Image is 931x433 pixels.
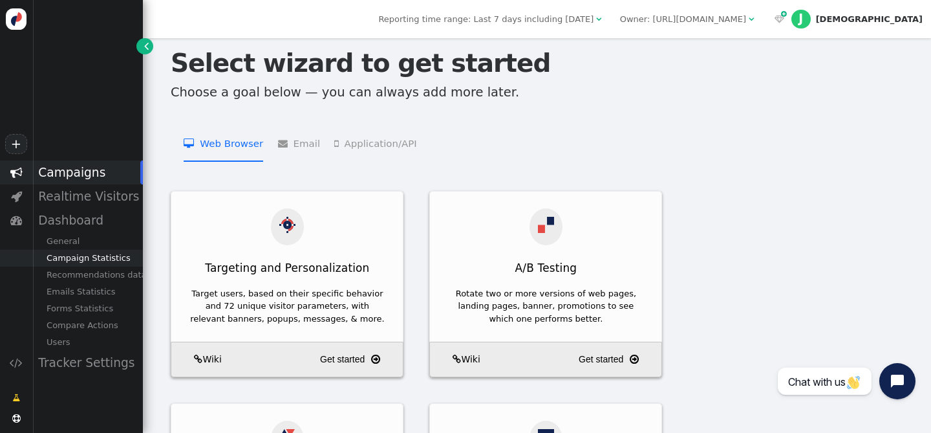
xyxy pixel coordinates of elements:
span:  [11,190,22,203]
span:  [12,414,21,423]
li: Email [278,124,320,162]
span:  [278,139,294,148]
div: General [32,233,143,250]
span:  [630,351,639,368]
span:  [453,355,461,364]
div: Dashboard [32,208,143,232]
div: Rotate two or more versions of web pages, landing pages, banner, promotions to see which one perf... [447,287,645,326]
a:  [4,387,28,409]
div: Recommendations data [32,267,143,283]
span:  [184,139,200,148]
div: Realtime Visitors [32,184,143,208]
div: Compare Actions [32,317,143,334]
h1: Select wizard to get started [171,45,916,83]
span:  [596,15,601,23]
div: Tracker Settings [32,351,143,375]
span:  [749,15,754,23]
span:  [371,351,380,368]
div: Owner: [URL][DOMAIN_NAME] [620,13,746,26]
div: Target users, based on their specific behavior and 72 unique visitor parameters, with relevant ba... [188,287,386,326]
span:  [775,15,784,23]
a: Wiki [176,353,221,366]
span:  [10,214,23,227]
span:  [334,139,344,148]
img: logo-icon.svg [6,8,27,30]
div: Targeting and Personalization [171,254,403,283]
li: Application/API [334,124,416,162]
a: Get started [320,348,398,372]
li: Web Browser [184,124,263,162]
span:  [144,39,149,52]
img: actions.svg [279,217,295,233]
a: + [5,134,27,154]
p: Choose a goal below — you can always add more later. [171,83,916,102]
img: ab.svg [538,217,554,233]
div: Emails Statistics [32,283,143,300]
div: Campaigns [32,161,143,184]
div: A/B Testing [430,254,661,283]
div: Users [32,334,143,351]
a: Get started [579,348,657,372]
span:  [781,9,787,19]
a:   [773,13,787,26]
span: Reporting time range: Last 7 days including [DATE] [378,14,594,24]
div: J [791,10,811,29]
span:  [10,166,23,179]
span:  [12,392,20,405]
div: [DEMOGRAPHIC_DATA] [816,14,923,25]
a:  [136,38,153,54]
div: Campaign Statistics [32,250,143,267]
div: Settings [32,375,143,399]
a: Wiki [434,353,480,366]
span:  [194,355,202,364]
span:  [10,357,23,369]
div: Forms Statistics [32,300,143,317]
